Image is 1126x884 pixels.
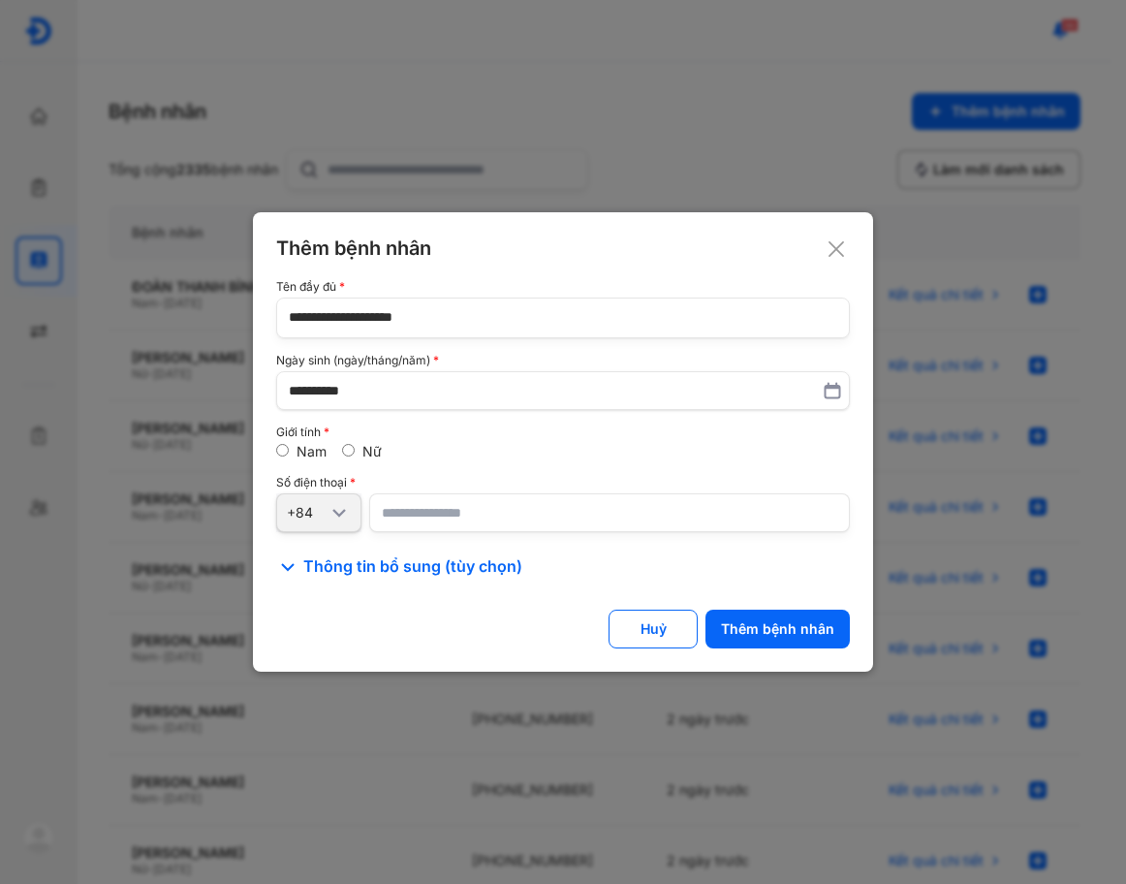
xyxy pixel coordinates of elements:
button: Thêm bệnh nhân [705,610,850,648]
div: Ngày sinh (ngày/tháng/năm) [276,354,850,367]
div: +84 [287,504,328,521]
label: Nữ [362,443,382,459]
div: Số điện thoại [276,476,850,489]
span: Thông tin bổ sung (tùy chọn) [303,555,522,579]
button: Huỷ [609,610,698,648]
div: Giới tính [276,426,850,439]
div: Thêm bệnh nhân [721,620,834,638]
div: Thêm bệnh nhân [276,236,850,261]
div: Tên đầy đủ [276,280,850,294]
label: Nam [297,443,327,459]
